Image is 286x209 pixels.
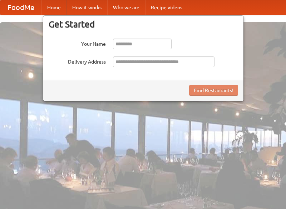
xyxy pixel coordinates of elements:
button: Find Restaurants! [189,85,238,96]
h3: Get Started [49,19,238,30]
a: Home [41,0,66,15]
a: Who we are [107,0,145,15]
label: Your Name [49,39,106,48]
a: FoodMe [0,0,41,15]
a: Recipe videos [145,0,188,15]
label: Delivery Address [49,56,106,65]
a: How it works [66,0,107,15]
